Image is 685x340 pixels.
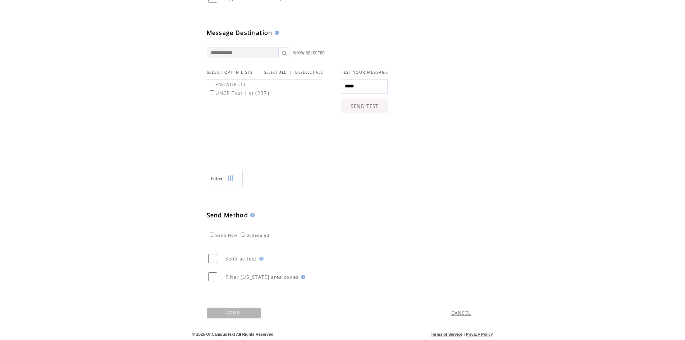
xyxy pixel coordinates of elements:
span: SELECT OPT-IN LISTS [207,70,253,75]
label: Send Now [208,233,237,237]
input: Scheduled [241,232,245,237]
input: ENGAGE (1) [210,82,214,86]
a: SEND TEST [341,99,388,113]
span: | [463,332,465,336]
input: UNCP Text List (237) [210,90,214,95]
a: DESELECT ALL [295,70,323,75]
span: Send Method [207,211,248,219]
a: Terms of Service [431,332,462,336]
label: Scheduled [239,233,269,237]
span: Show filters [211,175,224,181]
a: Filter [207,170,243,186]
label: ENGAGE (1) [208,81,246,88]
a: SEND [207,308,261,318]
span: © 2025 OnCampusText All Rights Reserved [192,332,274,336]
a: SHOW SELECTED [293,51,325,55]
img: help.gif [299,275,305,279]
a: CANCEL [451,310,471,316]
img: filters.png [227,170,234,186]
span: Send as test [225,255,257,262]
span: TEST YOUR MESSAGE [341,70,388,75]
img: help.gif [248,213,255,217]
img: help.gif [273,31,279,35]
input: Send Now [210,232,214,237]
a: Privacy Policy [466,332,493,336]
span: Message Destination [207,29,273,37]
label: UNCP Text List (237) [208,90,270,96]
span: | [289,69,292,76]
a: SELECT ALL [264,70,287,75]
span: Filter [US_STATE] area codes [225,274,299,280]
img: help.gif [257,257,264,261]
